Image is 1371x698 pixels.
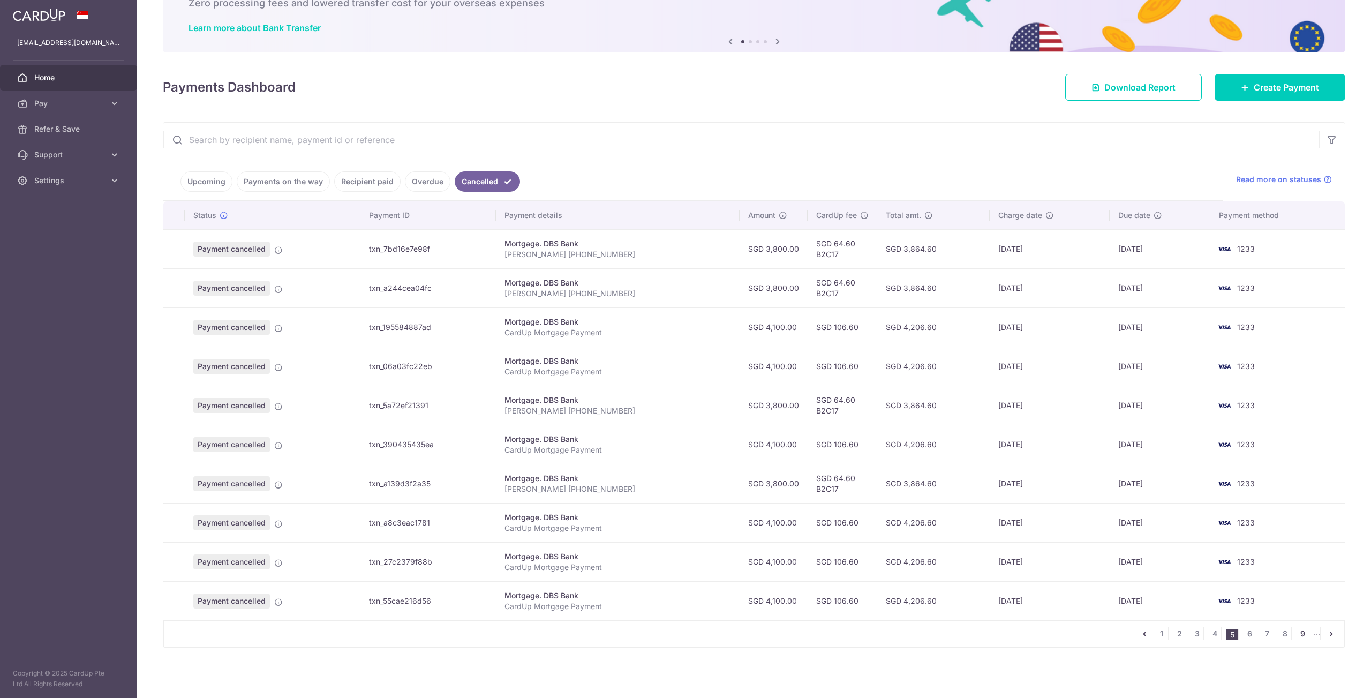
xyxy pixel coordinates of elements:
td: txn_195584887ad [360,307,495,347]
img: Bank Card [1214,595,1235,607]
span: Settings [34,175,105,186]
p: [PERSON_NAME] [PHONE_NUMBER] [504,288,731,299]
td: txn_a244cea04fc [360,268,495,307]
div: Mortgage. DBS Bank [504,356,731,366]
img: CardUp [13,9,65,21]
p: CardUp Mortgage Payment [504,523,731,534]
p: [PERSON_NAME] [PHONE_NUMBER] [504,484,731,494]
span: 1233 [1237,596,1255,605]
td: SGD 4,206.60 [877,581,990,620]
span: 1233 [1237,518,1255,527]
p: CardUp Mortgage Payment [504,445,731,455]
a: Learn more about Bank Transfer [189,22,321,33]
td: SGD 64.60 B2C17 [808,229,877,268]
span: 1233 [1237,440,1255,449]
td: [DATE] [1110,581,1210,620]
td: SGD 4,100.00 [740,503,808,542]
span: Payment cancelled [193,437,270,452]
div: Mortgage. DBS Bank [504,277,731,288]
div: Mortgage. DBS Bank [504,473,731,484]
a: Payments on the way [237,171,330,192]
th: Payment ID [360,201,495,229]
img: Bank Card [1214,282,1235,295]
span: 1233 [1237,479,1255,488]
span: Payment cancelled [193,281,270,296]
td: SGD 4,206.60 [877,425,990,464]
td: SGD 4,206.60 [877,542,990,581]
td: txn_06a03fc22eb [360,347,495,386]
input: Search by recipient name, payment id or reference [163,123,1319,157]
a: 7 [1261,627,1274,640]
p: CardUp Mortgage Payment [504,366,731,377]
td: SGD 3,864.60 [877,464,990,503]
span: 1233 [1237,244,1255,253]
td: SGD 3,800.00 [740,268,808,307]
span: Payment cancelled [193,320,270,335]
td: SGD 3,800.00 [740,229,808,268]
td: [DATE] [990,229,1110,268]
td: txn_390435435ea [360,425,495,464]
td: SGD 4,206.60 [877,503,990,542]
td: SGD 4,100.00 [740,347,808,386]
span: Create Payment [1254,81,1319,94]
span: Payment cancelled [193,476,270,491]
div: Mortgage. DBS Bank [504,238,731,249]
td: SGD 106.60 [808,307,877,347]
span: CardUp fee [816,210,857,221]
td: [DATE] [990,503,1110,542]
a: Read more on statuses [1236,174,1332,185]
a: 2 [1173,627,1186,640]
td: SGD 106.60 [808,581,877,620]
span: 1233 [1237,283,1255,292]
a: 1 [1155,627,1168,640]
p: [PERSON_NAME] [PHONE_NUMBER] [504,249,731,260]
span: Payment cancelled [193,554,270,569]
td: SGD 64.60 B2C17 [808,464,877,503]
img: Bank Card [1214,438,1235,451]
span: Read more on statuses [1236,174,1321,185]
td: txn_7bd16e7e98f [360,229,495,268]
img: Bank Card [1214,477,1235,490]
td: SGD 3,800.00 [740,464,808,503]
td: SGD 106.60 [808,503,877,542]
td: [DATE] [990,386,1110,425]
span: Payment cancelled [193,398,270,413]
td: txn_a8c3eac1781 [360,503,495,542]
div: Mortgage. DBS Bank [504,395,731,406]
td: [DATE] [990,464,1110,503]
td: SGD 3,864.60 [877,229,990,268]
img: Bank Card [1214,243,1235,256]
td: [DATE] [1110,307,1210,347]
div: Mortgage. DBS Bank [504,434,731,445]
span: Payment cancelled [193,594,270,609]
span: Due date [1118,210,1150,221]
img: Bank Card [1214,321,1235,334]
li: ... [1314,627,1321,640]
td: SGD 3,800.00 [740,386,808,425]
p: [EMAIL_ADDRESS][DOMAIN_NAME] [17,37,120,48]
td: [DATE] [1110,425,1210,464]
td: SGD 64.60 B2C17 [808,268,877,307]
a: Overdue [405,171,450,192]
nav: pager [1138,621,1344,647]
span: Download Report [1104,81,1176,94]
img: Bank Card [1214,399,1235,412]
li: 5 [1226,629,1239,640]
span: Charge date [998,210,1042,221]
td: SGD 106.60 [808,542,877,581]
h4: Payments Dashboard [163,78,296,97]
div: Mortgage. DBS Bank [504,590,731,601]
a: 6 [1243,627,1256,640]
a: 3 [1191,627,1203,640]
td: SGD 4,100.00 [740,425,808,464]
td: SGD 106.60 [808,425,877,464]
td: [DATE] [1110,542,1210,581]
img: Bank Card [1214,516,1235,529]
td: [DATE] [1110,386,1210,425]
a: Create Payment [1215,74,1345,101]
td: SGD 3,864.60 [877,268,990,307]
td: txn_55cae216d56 [360,581,495,620]
a: 9 [1296,627,1309,640]
span: 1233 [1237,401,1255,410]
a: Download Report [1065,74,1202,101]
